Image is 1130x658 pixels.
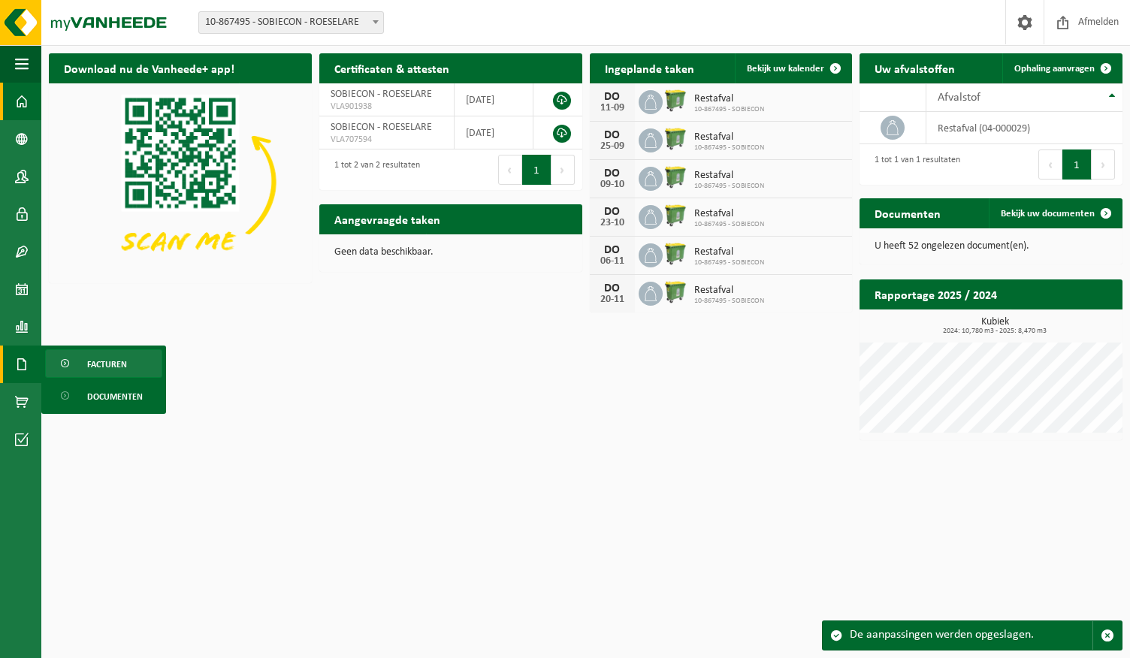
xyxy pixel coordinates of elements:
[597,180,627,190] div: 09-10
[860,279,1012,309] h2: Rapportage 2025 / 2024
[1011,309,1121,339] a: Bekijk rapportage
[87,350,127,379] span: Facturen
[597,91,627,103] div: DO
[663,241,688,267] img: WB-0770-HPE-GN-50
[1038,149,1062,180] button: Previous
[663,126,688,152] img: WB-0770-HPE-GN-50
[694,143,764,152] span: 10-867495 - SOBIECON
[331,101,443,113] span: VLA901938
[522,155,551,185] button: 1
[319,204,455,234] h2: Aangevraagde taken
[590,53,709,83] h2: Ingeplande taken
[735,53,851,83] a: Bekijk uw kalender
[1002,53,1121,83] a: Ophaling aanvragen
[199,12,383,33] span: 10-867495 - SOBIECON - ROESELARE
[1092,149,1115,180] button: Next
[45,349,162,378] a: Facturen
[49,53,249,83] h2: Download nu de Vanheede+ app!
[694,220,764,229] span: 10-867495 - SOBIECON
[597,168,627,180] div: DO
[597,141,627,152] div: 25-09
[1014,64,1095,74] span: Ophaling aanvragen
[334,247,567,258] p: Geen data beschikbaar.
[597,129,627,141] div: DO
[867,148,960,181] div: 1 tot 1 van 1 resultaten
[860,198,956,228] h2: Documenten
[694,105,764,114] span: 10-867495 - SOBIECON
[989,198,1121,228] a: Bekijk uw documenten
[597,294,627,305] div: 20-11
[597,244,627,256] div: DO
[327,153,420,186] div: 1 tot 2 van 2 resultaten
[694,297,764,306] span: 10-867495 - SOBIECON
[938,92,980,104] span: Afvalstof
[331,134,443,146] span: VLA707594
[860,53,970,83] h2: Uw afvalstoffen
[597,103,627,113] div: 11-09
[694,258,764,267] span: 10-867495 - SOBIECON
[597,206,627,218] div: DO
[663,164,688,190] img: WB-0770-HPE-GN-50
[551,155,575,185] button: Next
[694,131,764,143] span: Restafval
[498,155,522,185] button: Previous
[331,122,432,133] span: SOBIECON - ROESELARE
[87,382,143,411] span: Documenten
[850,621,1092,650] div: De aanpassingen werden opgeslagen.
[875,241,1107,252] p: U heeft 52 ongelezen document(en).
[694,170,764,182] span: Restafval
[319,53,464,83] h2: Certificaten & attesten
[331,89,432,100] span: SOBIECON - ROESELARE
[597,218,627,228] div: 23-10
[597,282,627,294] div: DO
[663,88,688,113] img: WB-0770-HPE-GN-50
[663,279,688,305] img: WB-0770-HPE-GN-50
[694,182,764,191] span: 10-867495 - SOBIECON
[867,327,1122,335] span: 2024: 10,780 m3 - 2025: 8,470 m3
[1062,149,1092,180] button: 1
[45,382,162,410] a: Documenten
[694,93,764,105] span: Restafval
[198,11,384,34] span: 10-867495 - SOBIECON - ROESELARE
[455,116,533,149] td: [DATE]
[694,285,764,297] span: Restafval
[663,203,688,228] img: WB-0770-HPE-GN-50
[597,256,627,267] div: 06-11
[926,112,1122,144] td: restafval (04-000029)
[455,83,533,116] td: [DATE]
[49,83,312,280] img: Download de VHEPlus App
[694,208,764,220] span: Restafval
[1001,209,1095,219] span: Bekijk uw documenten
[867,317,1122,335] h3: Kubiek
[694,246,764,258] span: Restafval
[747,64,824,74] span: Bekijk uw kalender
